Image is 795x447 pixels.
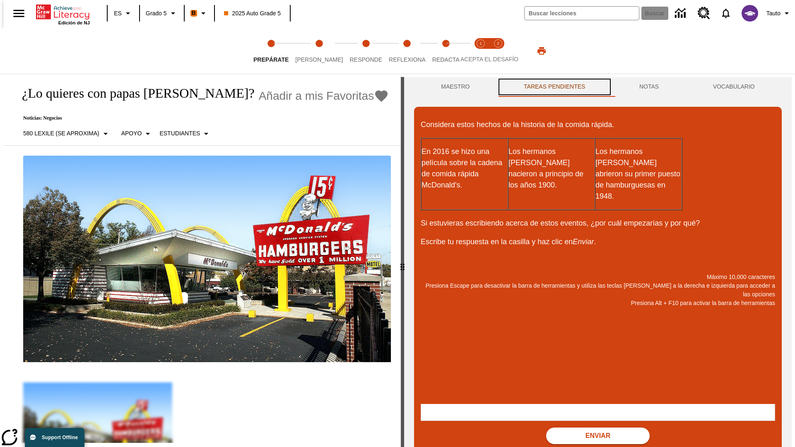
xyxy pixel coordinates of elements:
button: Lee step 2 of 5 [289,28,349,74]
a: Centro de recursos, Se abrirá en una pestaña nueva. [693,2,715,24]
button: Abrir el menú lateral [7,1,31,26]
button: Imprimir [528,43,555,58]
span: Reflexiona [389,56,426,63]
img: avatar image [742,5,758,22]
p: Escribe tu respuesta en la casilla y haz clic en . [421,236,775,248]
p: Los hermanos [PERSON_NAME] nacieron a principio de los años 1900. [508,146,595,191]
button: Enviar [546,428,650,444]
span: Grado 5 [146,9,167,18]
span: 2025 Auto Grade 5 [224,9,281,18]
span: B [192,8,196,18]
p: Presiona Escape para desactivar la barra de herramientas y utiliza las teclas [PERSON_NAME] a la ... [421,281,775,299]
span: Prepárate [253,56,289,63]
p: Si estuvieras escribiendo acerca de estos eventos, ¿por cuál empezarías y por qué? [421,218,775,229]
div: activity [404,77,792,447]
button: NOTAS [612,77,686,97]
button: Tipo de apoyo, Apoyo [118,126,157,141]
button: Reflexiona step 4 of 5 [382,28,432,74]
span: Support Offline [42,435,78,440]
span: [PERSON_NAME] [295,56,343,63]
p: Apoyo [121,129,142,138]
span: ACEPTA EL DESAFÍO [460,56,518,62]
button: Añadir a mis Favoritas - ¿Lo quieres con papas fritas? [259,89,389,103]
em: Enviar [573,238,594,246]
h1: ¿Lo quieres con papas [PERSON_NAME]? [13,86,255,101]
button: Responde step 3 of 5 [343,28,389,74]
input: Buscar campo [525,7,639,20]
button: Perfil/Configuración [763,6,795,21]
button: Grado: Grado 5, Elige un grado [142,6,181,21]
span: Redacta [432,56,460,63]
button: Escoja un nuevo avatar [737,2,763,24]
img: Uno de los primeros locales de McDonald's, con el icónico letrero rojo y los arcos amarillos. [23,156,391,363]
button: Seleccione Lexile, 580 Lexile (Se aproxima) [20,126,114,141]
div: Pulsa la tecla de intro o la barra espaciadora y luego presiona las flechas de derecha e izquierd... [401,77,404,447]
button: Maestro [414,77,497,97]
p: 580 Lexile (Se aproxima) [23,129,99,138]
span: Edición de NJ [58,20,90,25]
p: Noticias: Negocios [13,115,389,121]
body: Máximo 10,000 caracteres Presiona Escape para desactivar la barra de herramientas y utiliza las t... [3,7,121,14]
button: Seleccionar estudiante [156,126,214,141]
a: Centro de información [670,2,693,25]
div: Portada [36,3,90,25]
span: Tauto [766,9,781,18]
p: Estudiantes [159,129,200,138]
button: Prepárate step 1 of 5 [247,28,295,74]
span: Añadir a mis Favoritas [259,89,374,103]
p: Los hermanos [PERSON_NAME] abrieron su primer puesto de hamburguesas en 1948. [595,146,682,202]
div: reading [3,77,401,443]
a: Notificaciones [715,2,737,24]
button: Acepta el desafío contesta step 2 of 2 [486,28,510,74]
button: TAREAS PENDIENTES [497,77,612,97]
text: 2 [497,41,499,46]
span: ES [114,9,122,18]
p: Considera estos hechos de la historia de la comida rápida. [421,119,775,130]
text: 1 [479,41,482,46]
span: Responde [349,56,382,63]
button: Support Offline [25,428,84,447]
p: Presiona Alt + F10 para activar la barra de herramientas [421,299,775,308]
button: Lenguaje: ES, Selecciona un idioma [110,6,137,21]
div: Instructional Panel Tabs [414,77,782,97]
button: Boost El color de la clase es anaranjado. Cambiar el color de la clase. [187,6,212,21]
button: Redacta step 5 of 5 [426,28,466,74]
button: Acepta el desafío lee step 1 of 2 [469,28,493,74]
button: VOCABULARIO [686,77,782,97]
p: Máximo 10,000 caracteres [421,273,775,281]
p: En 2016 se hizo una película sobre la cadena de comida rápida McDonald's. [422,146,508,191]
